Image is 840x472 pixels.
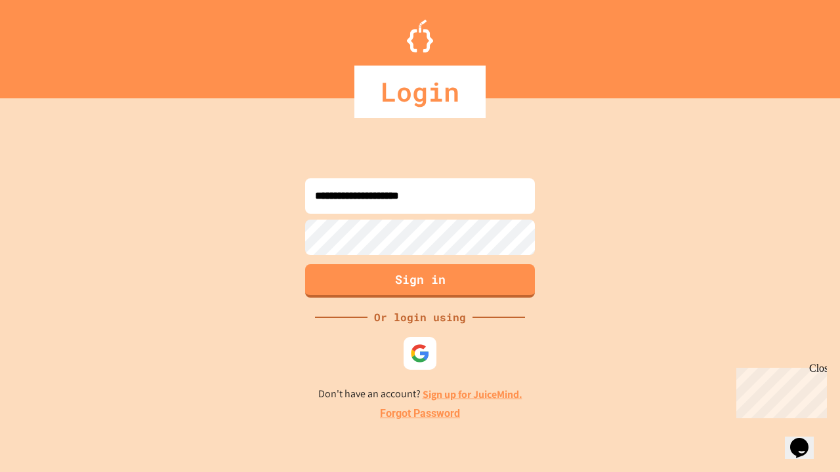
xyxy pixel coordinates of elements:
p: Don't have an account? [318,386,522,403]
a: Forgot Password [380,406,460,422]
img: Logo.svg [407,20,433,52]
iframe: chat widget [731,363,827,418]
button: Sign in [305,264,535,298]
img: google-icon.svg [410,344,430,363]
a: Sign up for JuiceMind. [423,387,522,401]
div: Login [354,66,486,118]
div: Chat with us now!Close [5,5,91,83]
iframe: chat widget [785,420,827,459]
div: Or login using [367,309,472,325]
